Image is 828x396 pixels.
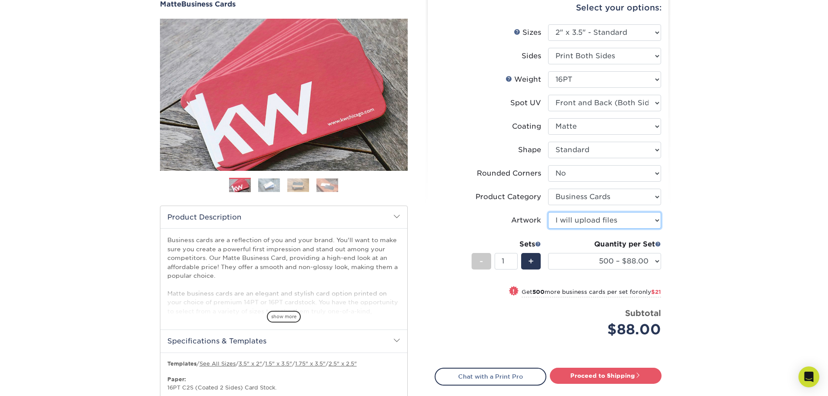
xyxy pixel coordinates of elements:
[167,376,186,383] strong: Paper:
[505,74,541,85] div: Weight
[532,289,545,295] strong: 500
[2,369,74,393] iframe: Google Customer Reviews
[476,192,541,202] div: Product Category
[472,239,541,250] div: Sets
[167,236,400,359] p: Business cards are a reflection of you and your brand. You'll want to make sure you create a powe...
[522,51,541,61] div: Sides
[651,289,661,295] span: $21
[160,206,407,228] h2: Product Description
[229,175,251,196] img: Business Cards 01
[479,255,483,268] span: -
[316,178,338,192] img: Business Cards 04
[512,287,515,296] span: !
[555,319,661,340] div: $88.00
[160,329,407,352] h2: Specifications & Templates
[625,308,661,318] strong: Subtotal
[798,366,819,387] div: Open Intercom Messenger
[522,289,661,297] small: Get more business cards per set for
[258,178,280,192] img: Business Cards 02
[200,360,236,367] a: See All Sizes
[265,360,292,367] a: 1.5" x 3.5"
[514,27,541,38] div: Sizes
[167,360,196,367] b: Templates
[287,178,309,192] img: Business Cards 03
[550,368,662,383] a: Proceed to Shipping
[435,368,546,385] a: Chat with a Print Pro
[518,145,541,155] div: Shape
[329,360,357,367] a: 2.5" x 2.5"
[295,360,326,367] a: 1.75" x 3.5"
[267,311,301,323] span: show more
[239,360,262,367] a: 3.5" x 2"
[548,239,661,250] div: Quantity per Set
[477,168,541,179] div: Rounded Corners
[511,215,541,226] div: Artwork
[512,121,541,132] div: Coating
[510,98,541,108] div: Spot UV
[638,289,661,295] span: only
[528,255,534,268] span: +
